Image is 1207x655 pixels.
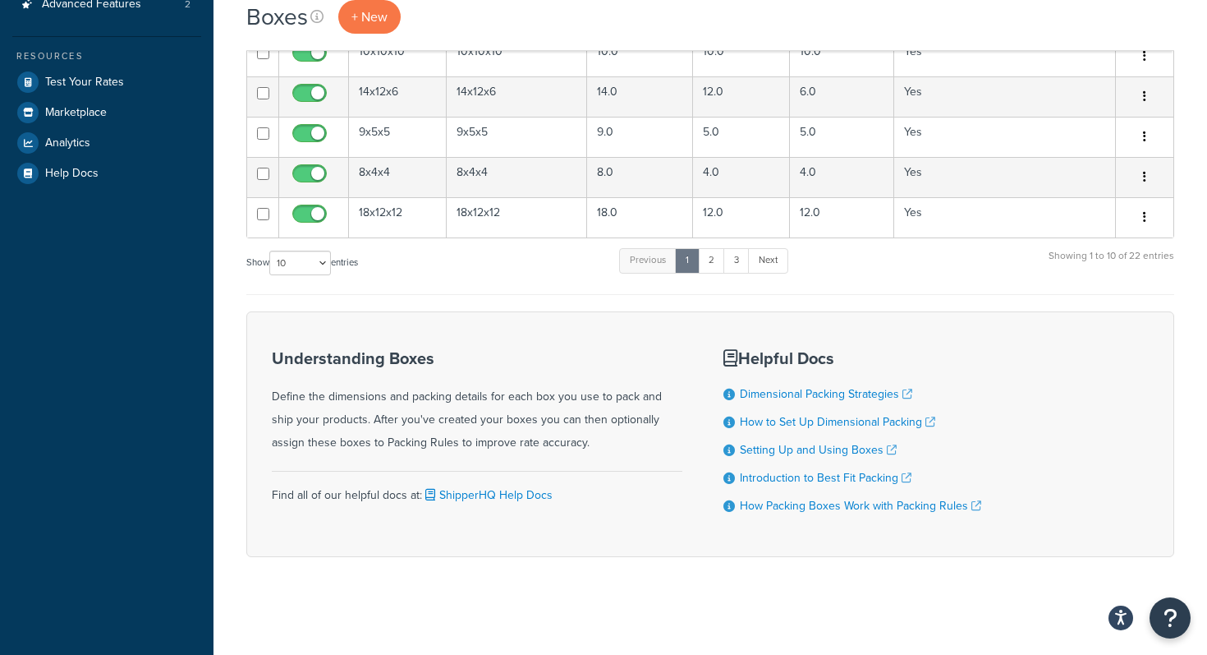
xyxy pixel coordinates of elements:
[693,157,791,197] td: 4.0
[447,36,587,76] td: 10x10x10
[675,248,700,273] a: 1
[422,487,553,504] a: ShipperHQ Help Docs
[12,128,201,158] a: Analytics
[723,248,750,273] a: 3
[272,349,682,367] h3: Understanding Boxes
[447,197,587,238] td: 18x12x12
[349,76,447,117] td: 14x12x6
[740,441,897,459] a: Setting Up and Using Boxes
[587,76,692,117] td: 14.0
[349,36,447,76] td: 10x10x10
[12,98,201,127] a: Marketplace
[693,36,791,76] td: 10.0
[587,117,692,157] td: 9.0
[894,76,1116,117] td: Yes
[740,469,911,487] a: Introduction to Best Fit Packing
[693,197,791,238] td: 12.0
[349,117,447,157] td: 9x5x5
[45,106,107,120] span: Marketplace
[12,159,201,188] a: Help Docs
[740,497,981,514] a: How Packing Boxes Work with Packing Rules
[45,167,99,181] span: Help Docs
[790,76,894,117] td: 6.0
[748,248,788,273] a: Next
[693,117,791,157] td: 5.0
[349,157,447,197] td: 8x4x4
[246,1,308,33] h1: Boxes
[349,197,447,238] td: 18x12x12
[12,67,201,97] a: Test Your Rates
[45,136,90,150] span: Analytics
[1049,247,1174,282] div: Showing 1 to 10 of 22 entries
[693,76,791,117] td: 12.0
[272,349,682,454] div: Define the dimensions and packing details for each box you use to pack and ship your products. Af...
[12,49,201,63] div: Resources
[698,248,725,273] a: 2
[790,36,894,76] td: 10.0
[1150,597,1191,639] button: Open Resource Center
[587,197,692,238] td: 18.0
[447,157,587,197] td: 8x4x4
[740,385,912,403] a: Dimensional Packing Strategies
[351,7,388,26] span: + New
[790,197,894,238] td: 12.0
[894,157,1116,197] td: Yes
[447,76,587,117] td: 14x12x6
[269,251,331,275] select: Showentries
[894,117,1116,157] td: Yes
[587,36,692,76] td: 10.0
[894,36,1116,76] td: Yes
[246,251,358,275] label: Show entries
[790,157,894,197] td: 4.0
[447,117,587,157] td: 9x5x5
[272,471,682,507] div: Find all of our helpful docs at:
[790,117,894,157] td: 5.0
[619,248,677,273] a: Previous
[723,349,981,367] h3: Helpful Docs
[894,197,1116,238] td: Yes
[45,76,124,90] span: Test Your Rates
[740,413,935,431] a: How to Set Up Dimensional Packing
[587,157,692,197] td: 8.0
